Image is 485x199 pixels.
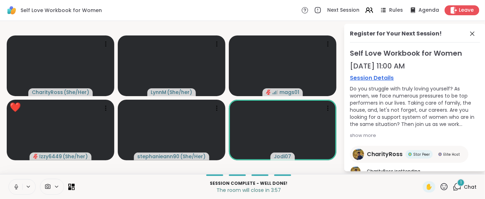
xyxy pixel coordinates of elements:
div: Do you struggle with truly loving yourself? As women, we face numerous pressures to be top perfor... [350,85,480,128]
p: The room will close in 3:57 [79,187,418,194]
a: Session Details [350,74,480,82]
img: Elite Host [438,153,442,156]
span: LynnM [151,89,167,96]
span: ( She/her ) [63,153,88,160]
span: Jodi07 [274,153,291,160]
span: CharityRoss [367,168,393,174]
span: audio-muted [33,154,38,159]
p: Session Complete - well done! [79,180,418,187]
span: Self Love Workbook for Women [21,7,102,14]
span: Chat [464,183,477,190]
img: ShareWell Logomark [6,4,18,16]
span: ( She/Her ) [64,89,89,96]
span: Agenda [418,7,439,14]
span: Leave [459,7,474,14]
div: ❤️ [10,100,21,114]
div: [DATE] 11:00 AM [350,61,480,71]
span: Star Peer [413,152,430,157]
span: 1 [460,179,462,186]
span: CharityRoss [32,89,63,96]
span: Elite Host [443,152,460,157]
div: show more [350,132,480,139]
div: Register for Your Next Session! [350,29,442,38]
span: Self Love Workbook for Women [350,48,480,58]
span: Izzy6449 [40,153,62,160]
img: CharityRoss [353,149,364,160]
span: Rules [389,7,403,14]
span: ( She/her ) [167,89,192,96]
span: stephanieann90 [138,153,180,160]
span: mags01 [279,89,299,96]
span: ( She/Her ) [180,153,206,160]
span: ✋ [426,183,433,191]
img: Star Peer [408,153,412,156]
span: Next Session [327,7,359,14]
img: CharityRoss [351,166,360,176]
a: CharityRossCharityRossStar PeerStar PeerElite HostElite Host [350,146,468,163]
span: CharityRoss [367,150,403,159]
span: audio-muted [266,90,271,95]
p: is attending [367,168,480,175]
